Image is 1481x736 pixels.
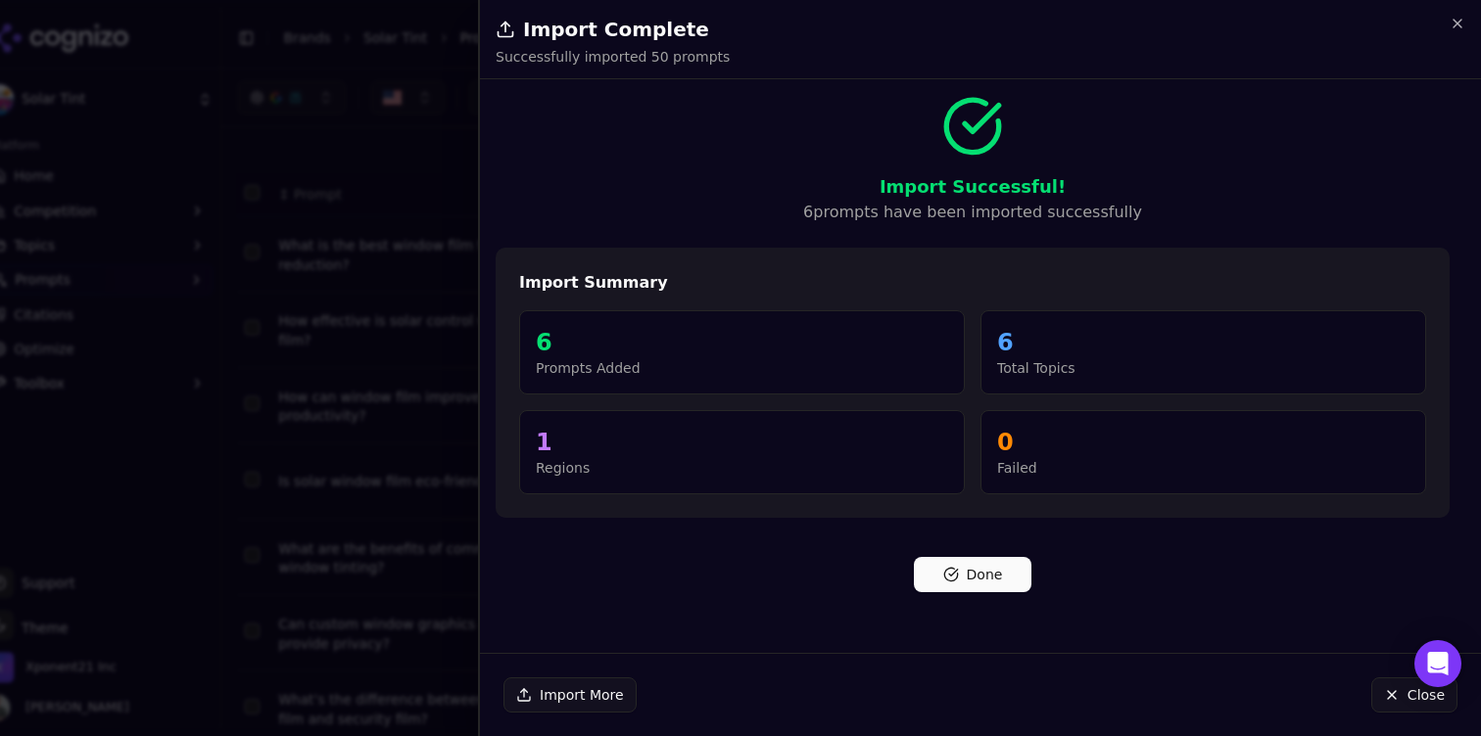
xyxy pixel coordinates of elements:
button: Done [914,557,1031,592]
h3: Import Successful! [496,173,1450,201]
button: Import More [503,677,637,713]
button: Close [1371,677,1457,713]
div: 0 [997,427,1409,458]
h2: Import Complete [496,16,1465,43]
p: 6 prompts have been imported successfully [496,201,1450,224]
div: Regions [536,458,948,478]
div: Failed [997,458,1409,478]
div: Prompts Added [536,358,948,378]
p: Successfully imported 50 prompts [496,47,730,67]
div: 6 [536,327,948,358]
div: 6 [997,327,1409,358]
div: Total Topics [997,358,1409,378]
div: 1 [536,427,948,458]
h4: Import Summary [519,271,1426,295]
